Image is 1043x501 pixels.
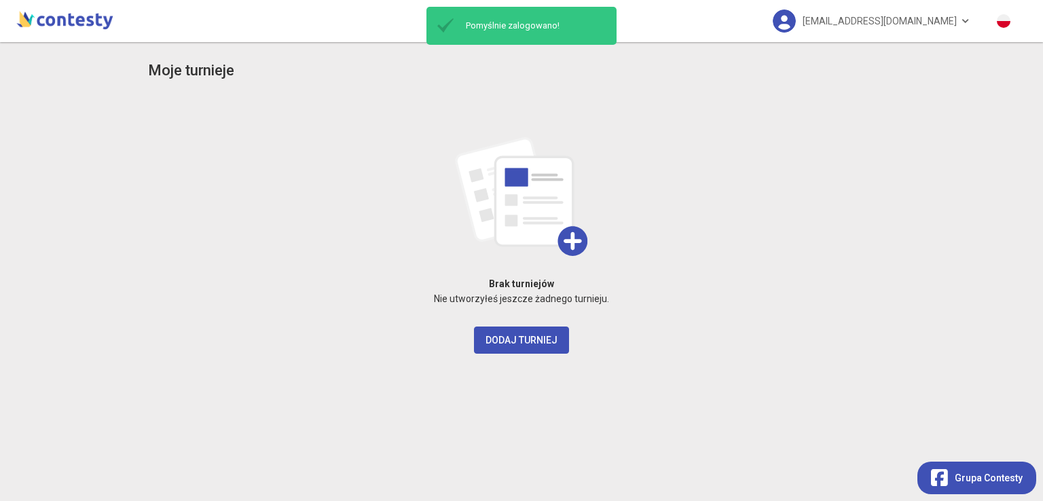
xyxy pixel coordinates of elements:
[489,278,554,289] strong: Brak turniejów
[148,291,895,306] p: Nie utworzyłeś jeszcze żadnego turnieju.
[148,59,234,83] h3: Moje turnieje
[955,470,1023,485] span: Grupa Contesty
[455,137,588,256] img: add
[148,59,234,83] app-title: competition-list.title
[474,327,569,354] button: Dodaj turniej
[803,7,957,35] span: [EMAIL_ADDRESS][DOMAIN_NAME]
[459,20,611,32] span: Pomyślnie zalogowano!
